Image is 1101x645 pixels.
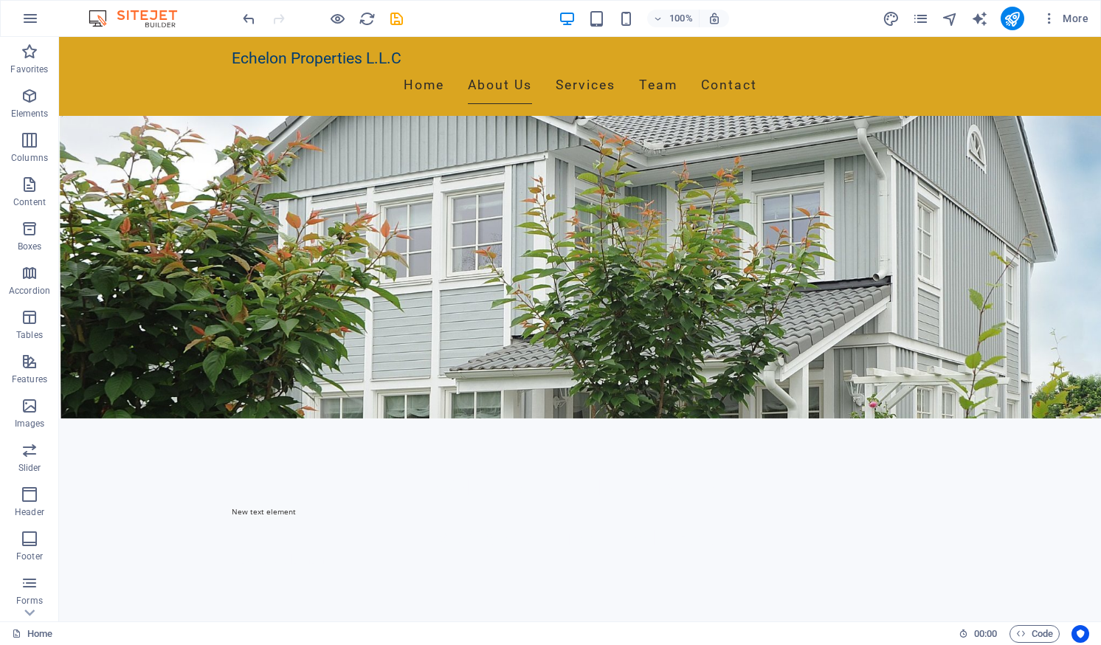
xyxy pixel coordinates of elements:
button: undo [240,10,258,27]
p: Columns [11,152,48,164]
p: Elements [11,108,49,120]
p: Favorites [10,63,48,75]
button: reload [358,10,376,27]
span: 00 00 [974,625,997,643]
i: Design (Ctrl+Alt+Y) [883,10,900,27]
i: Navigator [942,10,959,27]
button: design [883,10,900,27]
h6: 100% [669,10,693,27]
p: Forms [16,595,43,607]
p: Slider [18,462,41,474]
span: : [984,628,987,639]
i: On resize automatically adjust zoom level to fit chosen device. [708,12,721,25]
p: Header [15,506,44,518]
p: Tables [16,329,43,341]
button: Code [1009,625,1060,643]
button: save [387,10,405,27]
span: More [1042,11,1088,26]
a: Click to cancel selection. Double-click to open Pages [12,625,52,643]
p: Accordion [9,285,50,297]
button: navigator [942,10,959,27]
button: 100% [647,10,700,27]
button: text_generator [971,10,989,27]
i: Pages (Ctrl+Alt+S) [912,10,929,27]
p: Footer [16,551,43,562]
p: Content [13,196,46,208]
i: AI Writer [971,10,988,27]
button: pages [912,10,930,27]
img: Editor Logo [85,10,196,27]
span: Code [1016,625,1053,643]
button: publish [1001,7,1024,30]
h6: Session time [959,625,998,643]
i: Undo: Edit headline (Ctrl+Z) [241,10,258,27]
p: Features [12,373,47,385]
button: Click here to leave preview mode and continue editing [328,10,346,27]
button: More [1036,7,1094,30]
button: Usercentrics [1071,625,1089,643]
i: Save (Ctrl+S) [388,10,405,27]
p: Boxes [18,241,42,252]
p: Images [15,418,45,430]
i: Publish [1004,10,1021,27]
